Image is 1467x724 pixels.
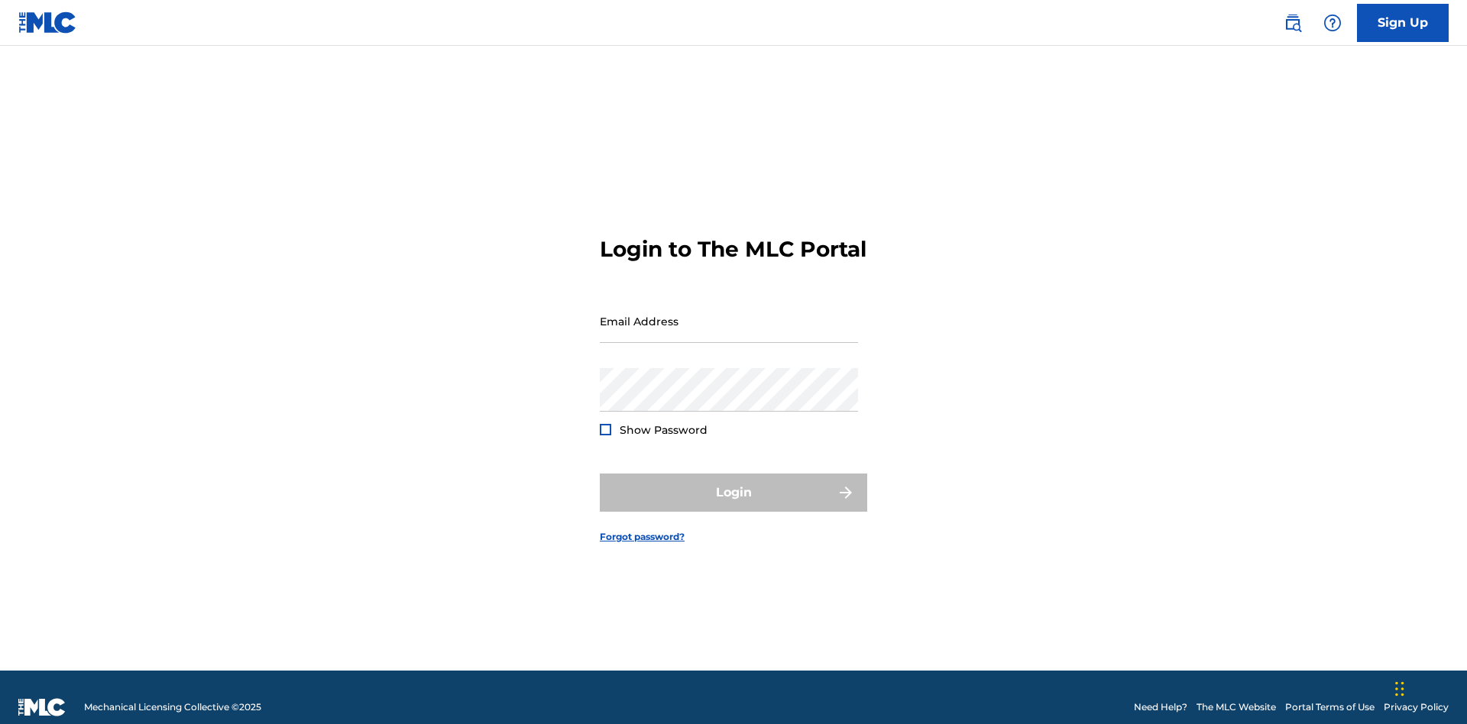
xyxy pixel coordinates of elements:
[18,698,66,716] img: logo
[18,11,77,34] img: MLC Logo
[1395,666,1404,712] div: Drag
[1134,700,1187,714] a: Need Help?
[600,530,685,544] a: Forgot password?
[84,700,261,714] span: Mechanical Licensing Collective © 2025
[620,423,708,437] span: Show Password
[1317,8,1348,38] div: Help
[1197,700,1276,714] a: The MLC Website
[1357,4,1449,42] a: Sign Up
[600,236,866,263] h3: Login to The MLC Portal
[1284,14,1302,32] img: search
[1285,700,1375,714] a: Portal Terms of Use
[1391,651,1467,724] iframe: Chat Widget
[1278,8,1308,38] a: Public Search
[1384,700,1449,714] a: Privacy Policy
[1323,14,1342,32] img: help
